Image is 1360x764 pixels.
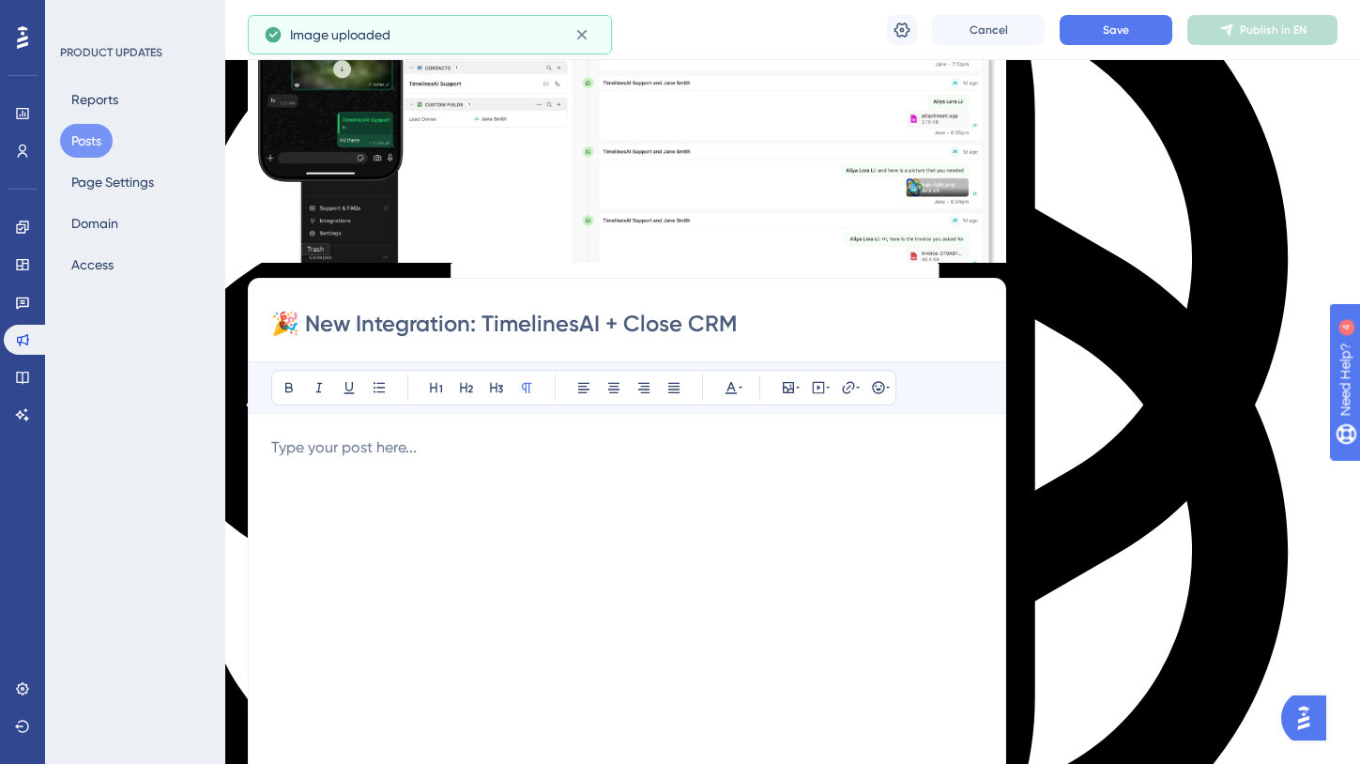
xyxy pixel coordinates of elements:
span: Save [1103,23,1129,38]
button: Save [1060,15,1172,45]
button: Cancel [932,15,1045,45]
iframe: UserGuiding AI Assistant Launcher [1281,690,1337,746]
button: Reports [60,83,130,116]
div: PRODUCT UPDATES [60,45,162,60]
span: Publish in EN [1240,23,1307,38]
button: Page Settings [60,165,165,199]
span: Cancel [970,23,1008,38]
div: 4 [130,9,136,24]
span: Need Help? [44,5,117,27]
button: Access [60,248,125,282]
span: Image uploaded [290,23,390,46]
button: Publish in EN [1187,15,1337,45]
button: Posts [60,124,113,158]
input: Post Title [271,309,983,339]
button: Domain [60,206,130,240]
